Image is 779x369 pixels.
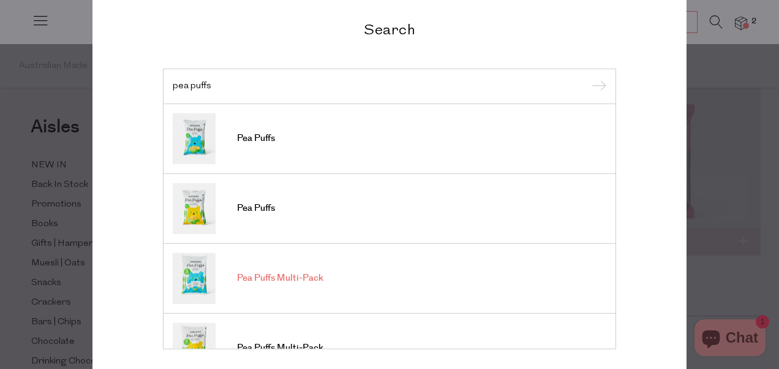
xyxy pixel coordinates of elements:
a: Pea Puffs [173,183,606,234]
img: Pea Puffs [173,113,216,164]
span: Pea Puffs [237,202,275,215]
h2: Search [163,20,616,38]
img: Pea Puffs Multi-Pack [173,253,216,303]
a: Pea Puffs Multi-Pack [173,253,606,303]
img: Pea Puffs [173,183,216,234]
a: Pea Puffs [173,113,606,164]
span: Pea Puffs Multi-Pack [237,272,323,284]
input: Search [173,82,606,91]
span: Pea Puffs [237,132,275,145]
span: Pea Puffs Multi-Pack [237,342,323,354]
